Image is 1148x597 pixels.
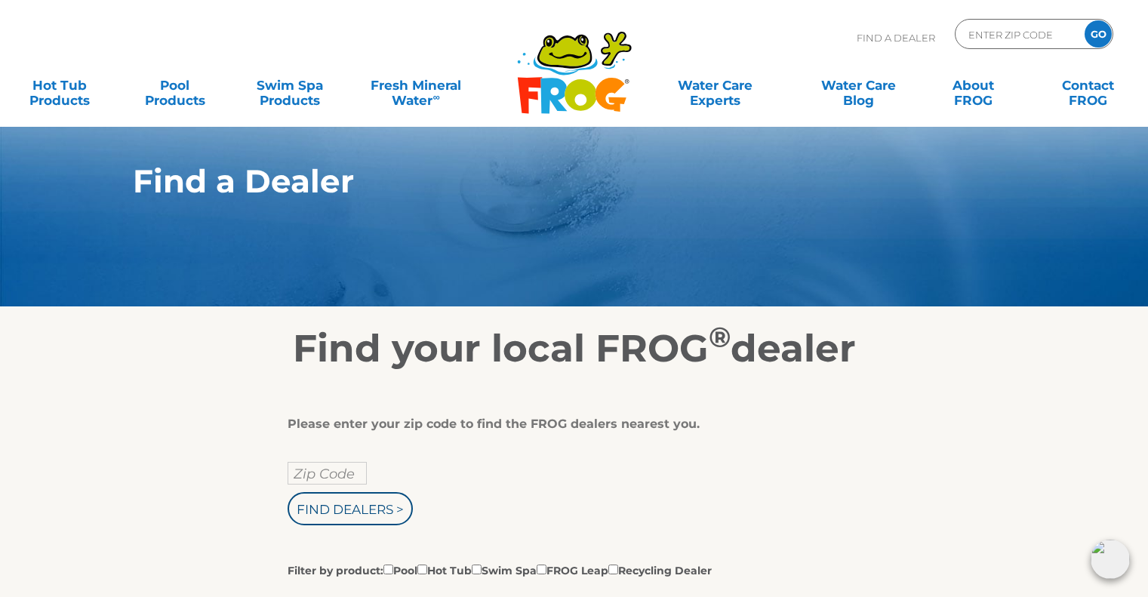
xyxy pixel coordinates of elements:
[288,562,712,578] label: Filter by product: Pool Hot Tub Swim Spa FROG Leap Recycling Dealer
[133,163,946,199] h1: Find a Dealer
[967,23,1069,45] input: Zip Code Form
[110,326,1039,371] h2: Find your local FROG dealer
[288,492,413,525] input: Find Dealers >
[472,565,482,574] input: Filter by product:PoolHot TubSwim SpaFROG LeapRecycling Dealer
[537,565,546,574] input: Filter by product:PoolHot TubSwim SpaFROG LeapRecycling Dealer
[814,70,903,100] a: Water CareBlog
[245,70,334,100] a: Swim SpaProducts
[928,70,1017,100] a: AboutFROG
[857,19,935,57] p: Find A Dealer
[1085,20,1112,48] input: GO
[360,70,472,100] a: Fresh MineralWater∞
[642,70,788,100] a: Water CareExperts
[432,91,439,103] sup: ∞
[383,565,393,574] input: Filter by product:PoolHot TubSwim SpaFROG LeapRecycling Dealer
[709,320,731,354] sup: ®
[417,565,427,574] input: Filter by product:PoolHot TubSwim SpaFROG LeapRecycling Dealer
[15,70,104,100] a: Hot TubProducts
[130,70,219,100] a: PoolProducts
[1091,540,1130,579] img: openIcon
[608,565,618,574] input: Filter by product:PoolHot TubSwim SpaFROG LeapRecycling Dealer
[1044,70,1133,100] a: ContactFROG
[288,417,850,432] div: Please enter your zip code to find the FROG dealers nearest you.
